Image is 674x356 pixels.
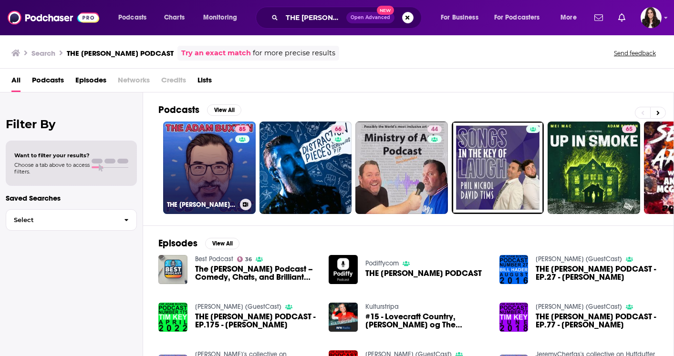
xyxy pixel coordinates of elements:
a: Charts [158,10,190,25]
button: Send feedback [611,49,659,57]
a: 66 [331,125,345,133]
a: 65 [622,125,636,133]
h2: Filter By [6,117,137,131]
span: #15 - Lovecraft Country, [PERSON_NAME] og The [PERSON_NAME] Podcast [365,313,488,329]
span: Open Advanced [351,15,390,20]
a: Podcasts [32,72,64,92]
a: Tim key (GuestCast) [195,303,281,311]
a: Episodes [75,72,106,92]
a: Best Podcast [195,255,233,263]
a: THE ADAM BUXTON PODCAST - EP.27 - BILL HADER [536,265,658,281]
a: Show notifications dropdown [614,10,629,26]
a: Bill hader (GuestCast) [536,255,622,263]
img: THE ADAM BUXTON PODCAST - EP.27 - BILL HADER [499,255,529,284]
a: Show notifications dropdown [591,10,607,26]
a: EpisodesView All [158,237,239,249]
h2: Podcasts [158,104,199,116]
button: open menu [434,10,490,25]
button: Select [6,209,137,231]
a: #15 - Lovecraft Country, Verzuz og The Adam Buxton Podcast [365,313,488,329]
a: Try an exact match [181,48,251,59]
h3: Search [31,49,55,58]
img: User Profile [641,7,662,28]
span: New [377,6,394,15]
span: For Podcasters [494,11,540,24]
a: Lists [197,72,212,92]
a: 44 [427,125,442,133]
span: for more precise results [253,48,335,59]
span: THE [PERSON_NAME] PODCAST - EP.175 - [PERSON_NAME] [195,313,318,329]
button: Open AdvancedNew [346,12,394,23]
button: open menu [112,10,159,25]
p: Saved Searches [6,193,137,203]
span: THE [PERSON_NAME] PODCAST [365,269,482,277]
a: 66 [259,122,352,214]
a: THE ADAM BUXTON PODCAST [365,269,482,277]
span: THE [PERSON_NAME] PODCAST - EP.27 - [PERSON_NAME] [536,265,658,281]
img: THE ADAM BUXTON PODCAST - EP.77 - TIM KEY [499,303,529,332]
span: Credits [161,72,186,92]
span: 85 [239,125,246,134]
img: THE ADAM BUXTON PODCAST - EP.175 - TIM KEY [158,303,187,332]
span: THE [PERSON_NAME] PODCAST - EP.77 - [PERSON_NAME] [536,313,658,329]
span: More [560,11,577,24]
span: Podcasts [118,11,146,24]
input: Search podcasts, credits, & more... [282,10,346,25]
span: Select [6,217,116,223]
button: View All [207,104,241,116]
a: THE ADAM BUXTON PODCAST - EP.77 - TIM KEY [536,313,658,329]
span: Logged in as RebeccaShapiro [641,7,662,28]
span: For Business [441,11,478,24]
a: All [11,72,21,92]
img: #15 - Lovecraft Country, Verzuz og The Adam Buxton Podcast [329,303,358,332]
img: Podchaser - Follow, Share and Rate Podcasts [8,9,99,27]
span: Choose a tab above to access filters. [14,162,90,175]
a: The Adam Buxton Podcast – Comedy, Chats, and Brilliant Banter [195,265,318,281]
a: 85 [235,125,249,133]
a: Podiffycom [365,259,399,267]
a: Tim key (GuestCast) [536,303,622,311]
a: Kulturstripa [365,303,399,311]
button: open menu [197,10,249,25]
span: 44 [431,125,438,134]
a: THE ADAM BUXTON PODCAST - EP.175 - TIM KEY [195,313,318,329]
span: 36 [245,257,252,262]
a: 44 [355,122,448,214]
span: 66 [335,125,342,134]
img: The Adam Buxton Podcast – Comedy, Chats, and Brilliant Banter [158,255,187,284]
button: open menu [488,10,554,25]
div: Search podcasts, credits, & more... [265,7,431,29]
button: open menu [554,10,589,25]
button: View All [205,238,239,249]
span: The [PERSON_NAME] Podcast – Comedy, Chats, and Brilliant Banter [195,265,318,281]
span: 65 [626,125,633,134]
h3: THE [PERSON_NAME] PODCAST [167,201,236,209]
h3: THE [PERSON_NAME] PODCAST [67,49,174,58]
span: Want to filter your results? [14,152,90,159]
button: Show profile menu [641,7,662,28]
span: Charts [164,11,185,24]
a: 85THE [PERSON_NAME] PODCAST [163,122,256,214]
span: Monitoring [203,11,237,24]
h2: Episodes [158,237,197,249]
a: 36 [237,256,252,262]
a: PodcastsView All [158,104,241,116]
span: Networks [118,72,150,92]
a: 65 [548,122,640,214]
img: THE ADAM BUXTON PODCAST [329,255,358,284]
